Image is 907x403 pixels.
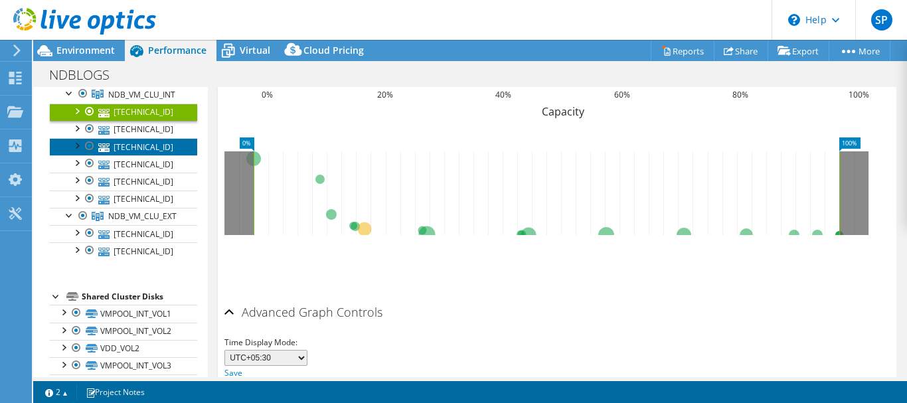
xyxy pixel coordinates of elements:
[43,68,130,82] h1: NDBLOGS
[768,40,829,61] a: Export
[50,305,197,322] a: VMPOOL_INT_VOL1
[303,44,364,56] span: Cloud Pricing
[50,242,197,260] a: [TECHNICAL_ID]
[240,44,270,56] span: Virtual
[871,9,892,31] span: SP
[224,337,297,348] span: Time Display Mode:
[50,225,197,242] a: [TECHNICAL_ID]
[50,173,197,190] a: [TECHNICAL_ID]
[108,210,177,222] span: NDB_VM_CLU_EXT
[50,104,197,121] a: [TECHNICAL_ID]
[50,155,197,173] a: [TECHNICAL_ID]
[50,208,197,225] a: NDB_VM_CLU_EXT
[224,367,242,378] a: Save
[50,86,197,103] a: NDB_VM_CLU_INT
[829,40,890,61] a: More
[849,89,869,100] text: 100%
[614,89,630,100] text: 60%
[50,191,197,208] a: [TECHNICAL_ID]
[50,340,197,357] a: VDD_VOL2
[788,14,800,26] svg: \n
[262,89,273,100] text: 0%
[50,121,197,138] a: [TECHNICAL_ID]
[542,104,585,119] text: Capacity
[50,357,197,374] a: VMPOOL_INT_VOL3
[76,384,154,400] a: Project Notes
[148,44,206,56] span: Performance
[495,89,511,100] text: 40%
[732,89,748,100] text: 80%
[56,44,115,56] span: Environment
[50,138,197,155] a: [TECHNICAL_ID]
[224,299,382,325] h2: Advanced Graph Controls
[714,40,768,61] a: Share
[36,384,77,400] a: 2
[377,89,393,100] text: 20%
[651,40,714,61] a: Reports
[108,89,175,100] span: NDB_VM_CLU_INT
[50,323,197,340] a: VMPOOL_INT_VOL2
[50,374,197,392] a: VMPOOL_ZMBackUp_NAS_VOL1
[82,289,197,305] div: Shared Cluster Disks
